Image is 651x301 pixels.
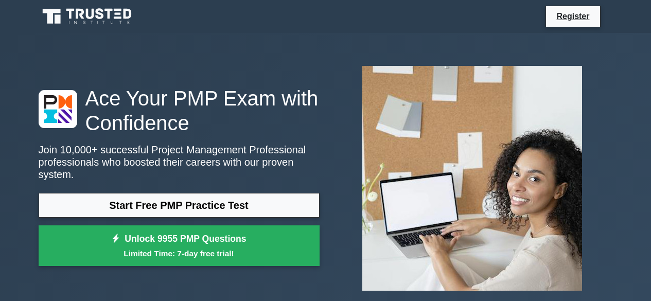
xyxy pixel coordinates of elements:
[39,86,320,135] h1: Ace Your PMP Exam with Confidence
[51,247,307,259] small: Limited Time: 7-day free trial!
[550,10,595,23] a: Register
[39,225,320,267] a: Unlock 9955 PMP QuestionsLimited Time: 7-day free trial!
[39,193,320,218] a: Start Free PMP Practice Test
[39,144,320,181] p: Join 10,000+ successful Project Management Professional professionals who boosted their careers w...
